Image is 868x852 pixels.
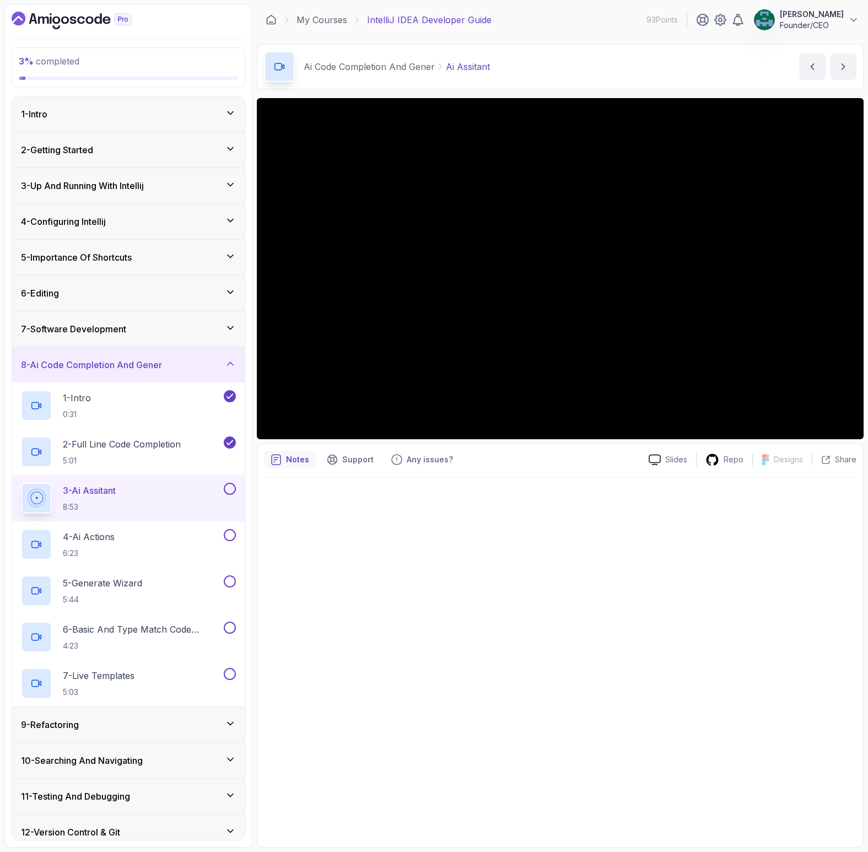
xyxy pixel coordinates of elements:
button: 10-Searching And Navigating [12,743,245,778]
button: 7-Software Development [12,311,245,347]
h3: 7 - Software Development [21,322,126,336]
button: 9-Refactoring [12,707,245,742]
button: 6-Basic And Type Match Code Completion4:23 [21,622,236,653]
h3: 1 - Intro [21,107,47,121]
h3: 5 - Importance Of Shortcuts [21,251,132,264]
button: 3-Up And Running With Intellij [12,168,245,203]
p: Founder/CEO [780,20,844,31]
h3: 3 - Up And Running With Intellij [21,179,144,192]
p: 5:44 [63,594,142,605]
button: 3-Ai Assitant8:53 [21,483,236,514]
h3: 11 - Testing And Debugging [21,790,130,803]
button: Support button [320,451,380,468]
button: 2-Getting Started [12,132,245,168]
a: Repo [697,453,752,467]
button: 6-Editing [12,276,245,311]
button: 2-Full Line Code Completion5:01 [21,436,236,467]
p: 4 - Ai Actions [63,530,115,543]
h3: 8 - Ai Code Completion And Gener [21,358,162,371]
p: IntelliJ IDEA Developer Guide [367,13,492,26]
button: 1-Intro0:31 [21,390,236,421]
p: 5:01 [63,455,181,466]
button: 7-Live Templates5:03 [21,668,236,699]
button: 11-Testing And Debugging [12,779,245,814]
iframe: 2 - Ai Assitant [257,98,864,439]
p: Any issues? [407,454,453,465]
p: 8:53 [63,502,116,513]
button: user profile image[PERSON_NAME]Founder/CEO [753,9,859,31]
button: previous content [799,53,826,80]
p: 6 - Basic And Type Match Code Completion [63,623,222,636]
button: 5-Generate Wizard5:44 [21,575,236,606]
button: next content [830,53,856,80]
button: 8-Ai Code Completion And Gener [12,347,245,382]
button: 4-Ai Actions6:23 [21,529,236,560]
p: Ai Code Completion And Gener [304,60,435,73]
a: Dashboard [266,14,277,25]
p: 4:23 [63,640,222,651]
a: Slides [640,454,696,466]
p: 6:23 [63,548,115,559]
h3: 6 - Editing [21,287,59,300]
span: completed [19,56,79,67]
h3: 12 - Version Control & Git [21,826,120,839]
p: Slides [665,454,687,465]
p: 3 - Ai Assitant [63,484,116,497]
p: 93 Points [646,14,678,25]
p: 5:03 [63,687,134,698]
p: [PERSON_NAME] [780,9,844,20]
p: 1 - Intro [63,391,91,405]
button: Feedback button [385,451,460,468]
p: Repo [724,454,743,465]
p: Share [835,454,856,465]
button: Share [812,454,856,465]
a: My Courses [296,13,347,26]
h3: 4 - Configuring Intellij [21,215,106,228]
p: Designs [774,454,803,465]
p: 2 - Full Line Code Completion [63,438,181,451]
h3: 2 - Getting Started [21,143,93,157]
button: notes button [264,451,316,468]
p: Notes [286,454,309,465]
p: Ai Assitant [446,60,490,73]
p: 7 - Live Templates [63,669,134,682]
h3: 10 - Searching And Navigating [21,754,143,767]
button: 12-Version Control & Git [12,815,245,850]
p: 5 - Generate Wizard [63,576,142,590]
span: 3 % [19,56,34,67]
h3: 9 - Refactoring [21,718,79,731]
p: 0:31 [63,409,91,420]
button: 1-Intro [12,96,245,132]
button: 5-Importance Of Shortcuts [12,240,245,275]
img: user profile image [754,9,775,30]
button: 4-Configuring Intellij [12,204,245,239]
a: Dashboard [12,12,157,29]
p: Support [342,454,374,465]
